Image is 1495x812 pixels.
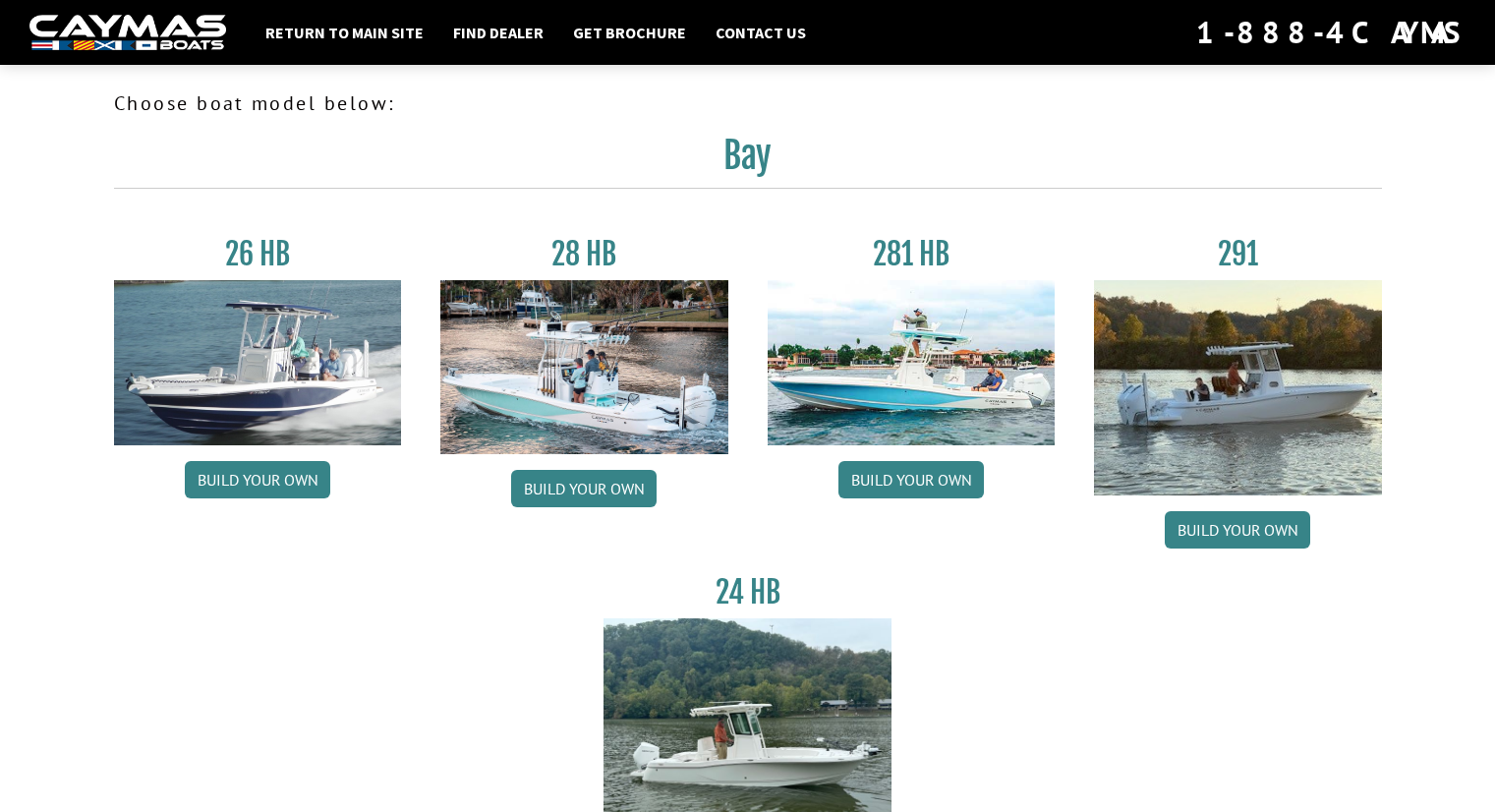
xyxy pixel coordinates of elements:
[256,20,433,45] a: Return to main site
[29,15,226,51] img: white-logo-c9c8dbefe5ff5ceceb0f0178aa75bf4bb51f6bca0971e226c86eb53dfe498488.png
[114,236,402,272] h3: 26 HB
[706,20,816,45] a: Contact Us
[114,88,1382,118] p: Choose boat model below:
[1094,280,1382,495] img: 291_Thumbnail.jpg
[443,20,553,45] a: Find Dealer
[114,280,402,445] img: 26_new_photo_resized.jpg
[768,280,1056,445] img: 28-hb-twin.jpg
[604,574,891,610] h3: 24 HB
[511,470,657,507] a: Build your own
[185,461,330,498] a: Build your own
[440,236,728,272] h3: 28 HB
[1165,511,1310,549] a: Build your own
[1094,236,1382,272] h3: 291
[440,280,728,454] img: 28_hb_thumbnail_for_caymas_connect.jpg
[563,20,696,45] a: Get Brochure
[1196,11,1466,54] div: 1-888-4CAYMAS
[838,461,984,498] a: Build your own
[114,134,1382,189] h2: Bay
[768,236,1056,272] h3: 281 HB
